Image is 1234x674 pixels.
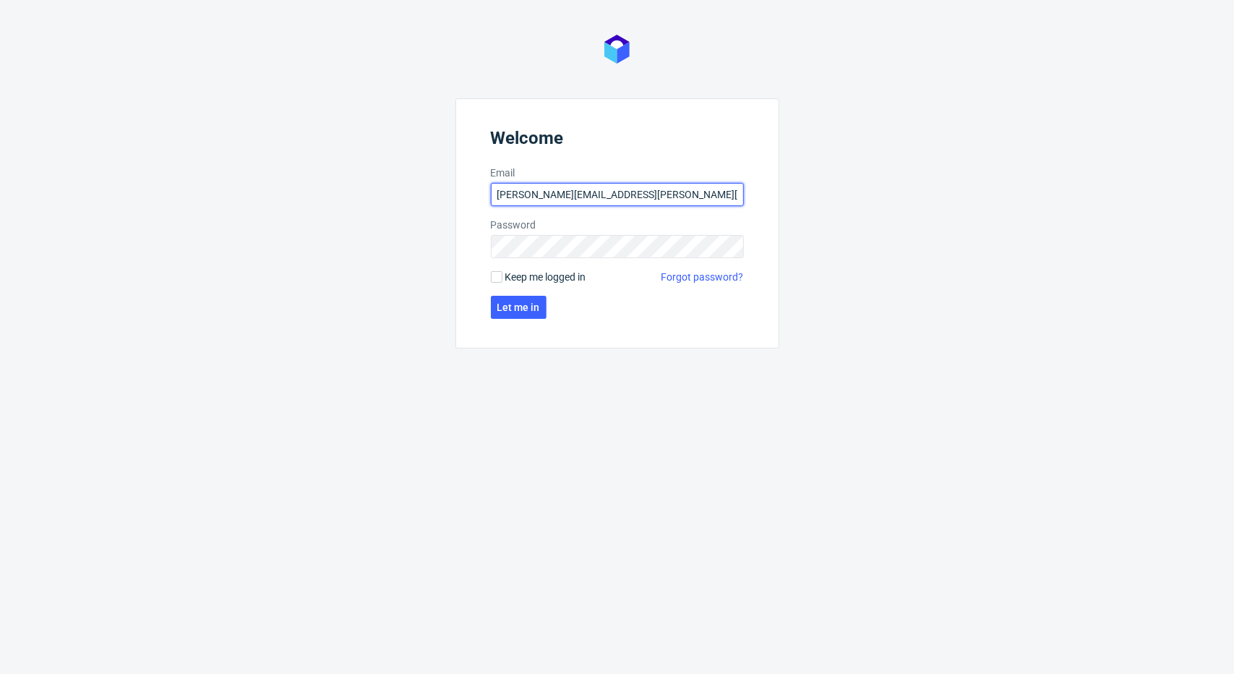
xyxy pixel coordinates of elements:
[491,166,744,180] label: Email
[491,183,744,206] input: you@youremail.com
[491,218,744,232] label: Password
[491,296,547,319] button: Let me in
[491,128,744,154] header: Welcome
[505,270,586,284] span: Keep me logged in
[661,270,744,284] a: Forgot password?
[497,302,540,312] span: Let me in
